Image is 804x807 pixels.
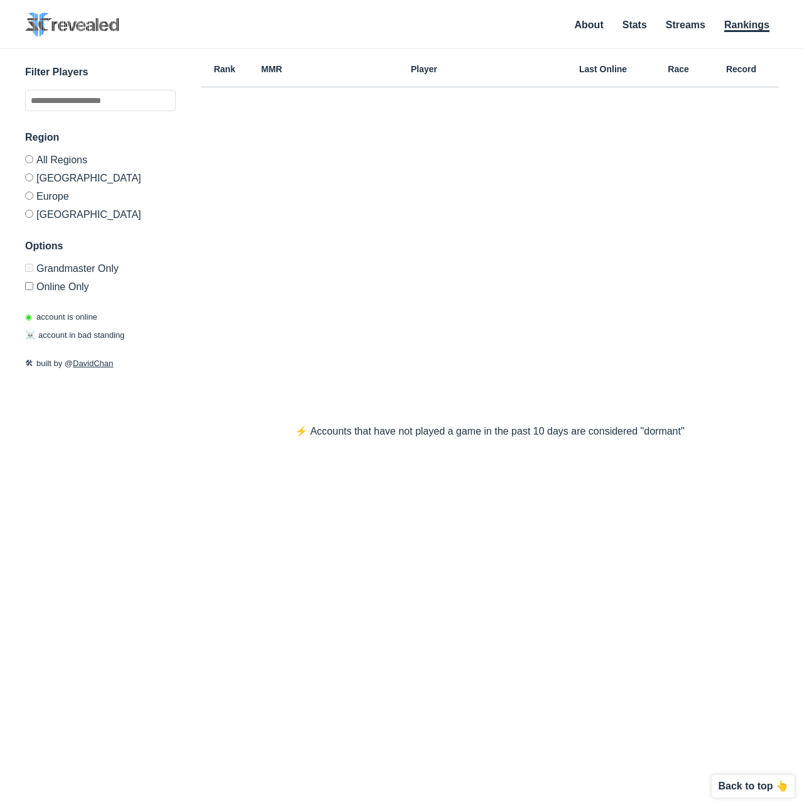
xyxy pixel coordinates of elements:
input: All Regions [25,155,33,163]
h6: Last Online [553,65,653,73]
p: Back to top 👆 [718,781,788,791]
p: account in bad standing [25,329,124,342]
span: ◉ [25,312,32,322]
input: [GEOGRAPHIC_DATA] [25,210,33,218]
img: SC2 Revealed [25,13,119,37]
p: ⚡️ Accounts that have not played a game in the past 10 days are considered "dormant" [270,424,709,439]
input: [GEOGRAPHIC_DATA] [25,173,33,181]
h6: Record [703,65,779,73]
p: account is online [25,311,97,323]
a: Streams [666,19,705,30]
label: Only Show accounts currently in Grandmaster [25,264,176,277]
p: built by @ [25,357,176,370]
h6: Player [295,65,553,73]
h3: Region [25,130,176,145]
a: Rankings [724,19,769,32]
h6: MMR [248,65,295,73]
label: Europe [25,187,176,205]
a: About [575,19,604,30]
label: [GEOGRAPHIC_DATA] [25,168,176,187]
label: All Regions [25,155,176,168]
input: Europe [25,192,33,200]
label: [GEOGRAPHIC_DATA] [25,205,176,220]
h6: Rank [201,65,248,73]
span: ☠️ [25,330,35,340]
a: DavidChan [73,359,113,368]
input: Online Only [25,282,33,290]
h3: Filter Players [25,65,176,80]
a: Stats [622,19,647,30]
h6: Race [653,65,703,73]
span: 🛠 [25,359,33,368]
h3: Options [25,239,176,254]
input: Grandmaster Only [25,264,33,272]
label: Only show accounts currently laddering [25,277,176,292]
